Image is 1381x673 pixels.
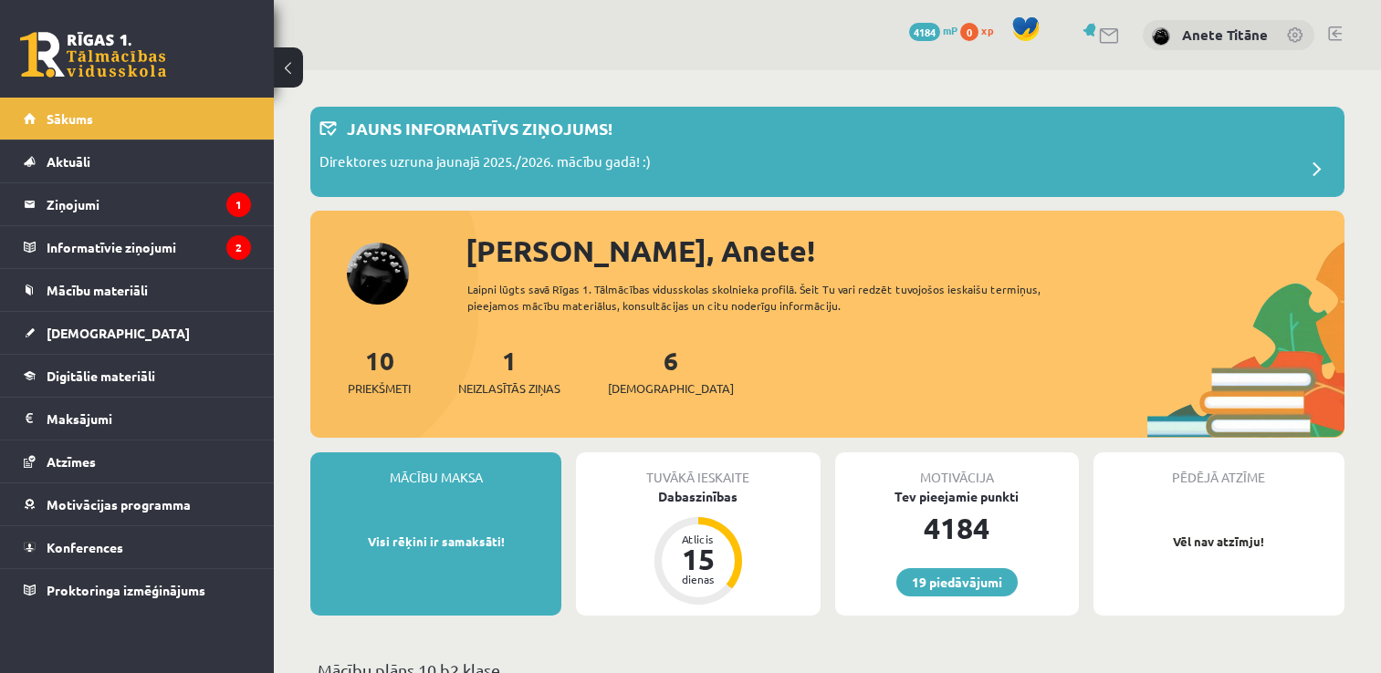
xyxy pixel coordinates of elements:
[47,110,93,127] span: Sākums
[608,379,734,398] span: [DEMOGRAPHIC_DATA]
[960,23,978,41] span: 0
[47,325,190,341] span: [DEMOGRAPHIC_DATA]
[24,226,251,268] a: Informatīvie ziņojumi2
[24,312,251,354] a: [DEMOGRAPHIC_DATA]
[1182,26,1268,44] a: Anete Titāne
[24,183,251,225] a: Ziņojumi1
[467,281,1088,314] div: Laipni lūgts savā Rīgas 1. Tālmācības vidusskolas skolnieka profilā. Šeit Tu vari redzēt tuvojošo...
[909,23,940,41] span: 4184
[47,453,96,470] span: Atzīmes
[671,544,726,574] div: 15
[24,355,251,397] a: Digitālie materiāli
[576,452,820,487] div: Tuvākā ieskaite
[20,32,166,78] a: Rīgas 1. Tālmācības vidusskola
[835,452,1079,487] div: Motivācija
[1093,452,1344,487] div: Pēdējā atzīme
[24,483,251,525] a: Motivācijas programma
[835,487,1079,506] div: Tev pieejamie punkti
[24,98,251,140] a: Sākums
[47,183,251,225] legend: Ziņojumi
[47,368,155,384] span: Digitālie materiāli
[608,344,734,398] a: 6[DEMOGRAPHIC_DATA]
[909,23,957,37] a: 4184 mP
[319,116,1335,188] a: Jauns informatīvs ziņojums! Direktores uzruna jaunajā 2025./2026. mācību gadā! :)
[47,226,251,268] legend: Informatīvie ziņojumi
[466,229,1344,273] div: [PERSON_NAME], Anete!
[24,140,251,182] a: Aktuāli
[576,487,820,607] a: Dabaszinības Atlicis 15 dienas
[24,269,251,311] a: Mācību materiāli
[24,398,251,440] a: Maksājumi
[47,582,205,598] span: Proktoringa izmēģinājums
[943,23,957,37] span: mP
[226,192,251,217] i: 1
[458,344,560,398] a: 1Neizlasītās ziņas
[24,440,251,482] a: Atzīmes
[310,452,561,487] div: Mācību maksa
[960,23,1002,37] a: 0 xp
[671,574,726,585] div: dienas
[1103,533,1335,551] p: Vēl nav atzīmju!
[671,533,726,544] div: Atlicis
[319,151,651,177] p: Direktores uzruna jaunajā 2025./2026. mācību gadā! :)
[24,569,251,611] a: Proktoringa izmēģinājums
[47,153,90,170] span: Aktuāli
[348,344,411,398] a: 10Priekšmeti
[458,379,560,398] span: Neizlasītās ziņas
[576,487,820,506] div: Dabaszinības
[1152,27,1170,46] img: Anete Titāne
[47,496,191,513] span: Motivācijas programma
[896,568,1018,596] a: 19 piedāvājumi
[226,235,251,260] i: 2
[347,116,612,140] p: Jauns informatīvs ziņojums!
[47,282,148,298] span: Mācību materiāli
[348,379,411,398] span: Priekšmeti
[319,533,552,551] p: Visi rēķini ir samaksāti!
[47,539,123,555] span: Konferences
[981,23,993,37] span: xp
[24,526,251,568] a: Konferences
[47,398,251,440] legend: Maksājumi
[835,506,1079,550] div: 4184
